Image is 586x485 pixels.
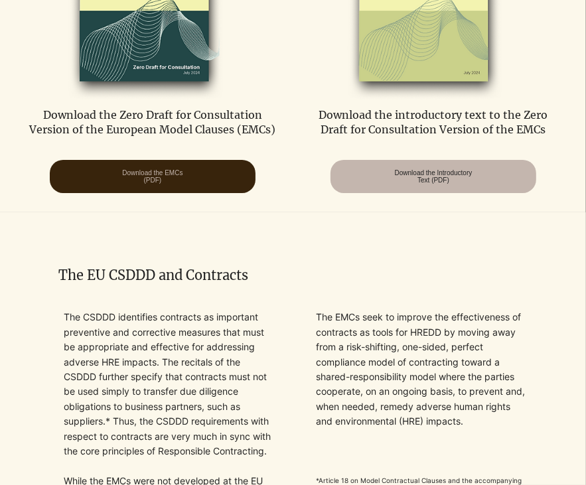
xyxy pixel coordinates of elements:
[330,160,537,193] a: Download the Introductory Text (PDF)
[316,310,526,429] p: The EMCs seek to improve the effectiveness of contracts as tools for HREDD by moving away from a ...
[58,266,527,285] h2: The EU CSDDD and Contracts
[395,169,473,184] span: Download the Introductory Text (PDF)
[50,160,256,193] a: Download the EMCs (PDF)
[64,310,274,458] p: The CSDDD identifies contracts as important preventive and corrective measures that must be appro...
[305,107,562,137] p: Download the introductory text to the Zero Draft for Consultation Version of the EMCs
[24,107,281,137] p: Download the Zero Draft for Consultation Version of the European Model Clauses (EMCs)
[122,169,183,184] span: Download the EMCs (PDF)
